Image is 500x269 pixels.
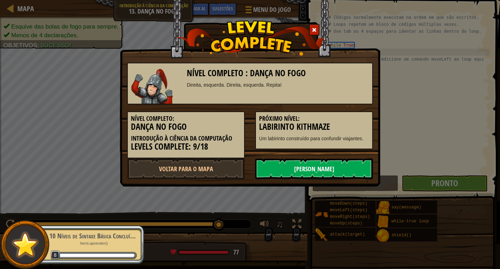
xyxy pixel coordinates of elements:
[131,142,241,151] h3: Levels Complete: 9/18
[9,229,41,260] img: default.png
[187,69,369,78] h3: Nível Completo : Dança no Fogo
[49,231,137,241] div: 10 Níveis de Sintaxe Básica Concluídos
[51,251,60,260] span: 8
[127,158,245,179] a: Voltar para o Mapa
[131,115,241,122] h5: Nível Completo:
[176,21,325,56] img: level_complete.png
[259,115,369,122] h5: Próximo Nível:
[259,135,369,142] p: Um labirinto construído para confundir viajantes.
[131,135,241,142] h5: Introdução à Ciência da Computação
[255,158,373,179] a: [PERSON_NAME]
[187,81,369,88] div: Direita, esquerda. Direita, esquerda. Repita!
[131,69,173,104] img: samurai.png
[259,122,369,132] h3: Labirinto Kithmaze
[131,122,241,132] h3: Dança no Fogo
[49,241,137,246] p: herói.aprender()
